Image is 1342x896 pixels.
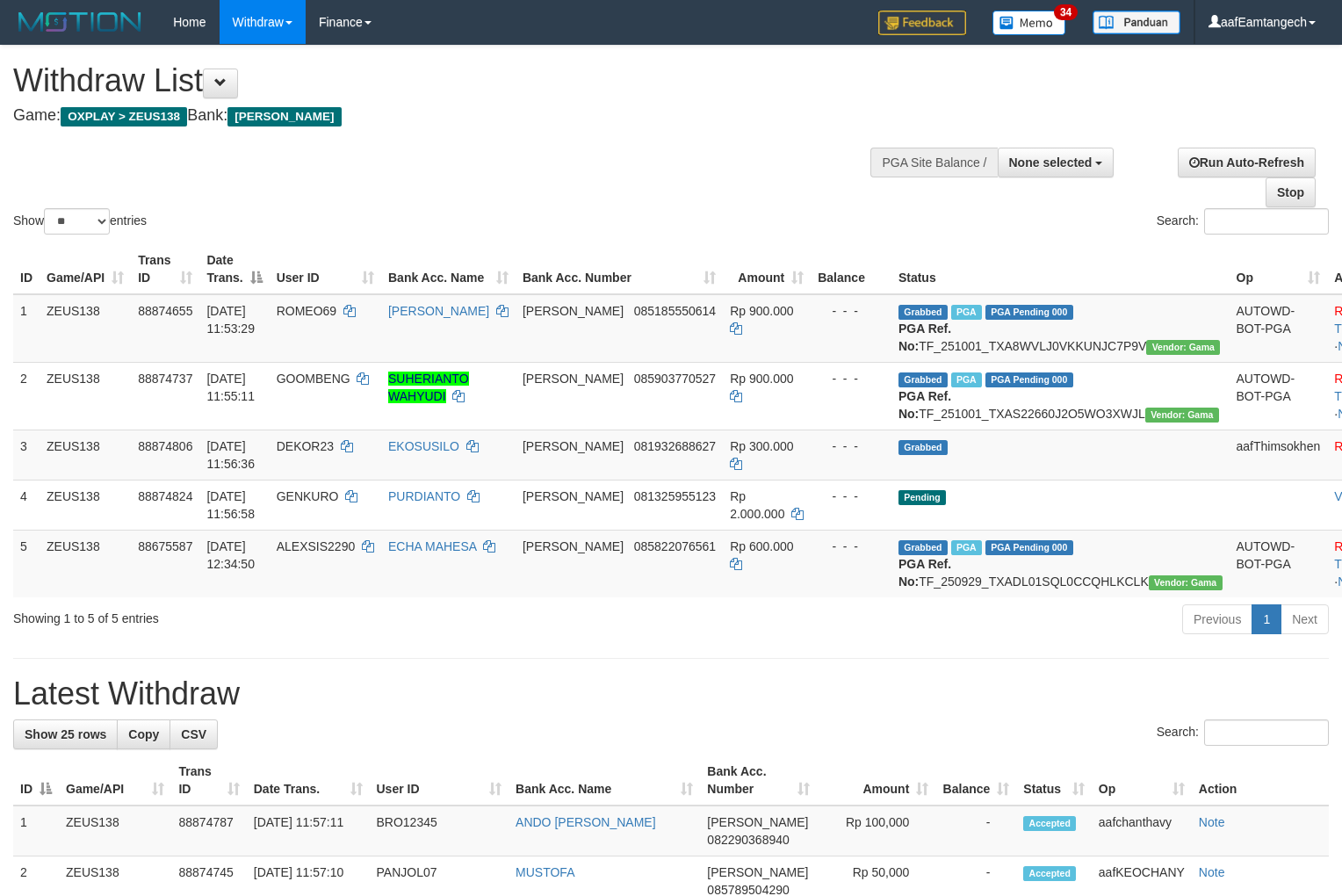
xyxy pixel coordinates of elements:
label: Search: [1157,719,1329,746]
th: Op: activate to sort column ascending [1230,244,1328,294]
th: Game/API: activate to sort column ascending [40,244,131,294]
span: Copy 081325955123 to clipboard [634,489,716,503]
th: User ID: activate to sort column ascending [370,755,509,806]
div: - - - [818,488,884,505]
td: 1 [13,294,40,363]
th: Bank Acc. Number: activate to sort column ascending [700,755,817,806]
img: Feedback.jpg [878,11,966,35]
span: [PERSON_NAME] [523,372,624,386]
td: aafThimsokhen [1230,430,1328,480]
a: CSV [170,719,218,749]
input: Search: [1204,719,1329,746]
a: SUHERIANTO WAHYUDI [388,372,469,403]
th: Status [891,244,1230,294]
td: TF_250929_TXADL01SQL0CCQHLKCLK [891,530,1230,597]
span: Vendor URL: https://trx31.1velocity.biz [1149,575,1223,590]
h4: Game: Bank: [13,107,877,125]
span: PGA Pending [985,540,1073,555]
span: Marked by aafsolysreylen [951,372,982,387]
td: 88874787 [171,806,246,856]
span: Accepted [1023,816,1076,831]
span: 88675587 [138,539,192,553]
span: ROMEO69 [277,304,336,318]
span: Rp 900.000 [730,304,793,318]
span: Accepted [1023,866,1076,881]
th: Amount: activate to sort column ascending [723,244,811,294]
div: - - - [818,302,884,320]
th: Trans ID: activate to sort column ascending [171,755,246,806]
span: Grabbed [898,372,948,387]
div: - - - [818,538,884,555]
th: Balance [811,244,891,294]
label: Search: [1157,208,1329,235]
b: PGA Ref. No: [898,389,951,421]
th: Amount: activate to sort column ascending [817,755,935,806]
td: ZEUS138 [40,430,131,480]
span: Rp 2.000.000 [730,489,784,521]
span: 34 [1054,4,1078,20]
span: Marked by aafpengsreynich [951,540,982,555]
span: None selected [1009,155,1093,170]
th: Bank Acc. Name: activate to sort column ascending [381,244,516,294]
td: ZEUS138 [40,530,131,597]
th: User ID: activate to sort column ascending [270,244,381,294]
td: 3 [13,430,40,480]
span: [PERSON_NAME] [523,439,624,453]
span: GENKURO [277,489,339,503]
span: [PERSON_NAME] [523,539,624,553]
th: Trans ID: activate to sort column ascending [131,244,199,294]
td: 5 [13,530,40,597]
span: Copy 082290368940 to clipboard [707,833,789,847]
span: GOOMBENG [277,372,350,386]
input: Search: [1204,208,1329,235]
th: ID: activate to sort column descending [13,755,59,806]
td: ZEUS138 [40,362,131,430]
span: [DATE] 11:56:58 [206,489,255,521]
td: TF_251001_TXAS22660J2O5WO3XWJL [891,362,1230,430]
td: 4 [13,480,40,530]
span: 88874655 [138,304,192,318]
span: [PERSON_NAME] [707,865,808,879]
th: ID [13,244,40,294]
a: ECHA MAHESA [388,539,476,553]
td: BRO12345 [370,806,509,856]
span: Grabbed [898,440,948,455]
span: Grabbed [898,305,948,320]
span: DEKOR23 [277,439,334,453]
img: Button%20Memo.svg [992,11,1066,35]
td: AUTOWD-BOT-PGA [1230,530,1328,597]
a: Stop [1266,177,1316,207]
div: - - - [818,370,884,387]
a: EKOSUSILO [388,439,459,453]
th: Op: activate to sort column ascending [1092,755,1192,806]
td: - [935,806,1016,856]
span: [DATE] 12:34:50 [206,539,255,571]
span: CSV [181,727,206,741]
img: panduan.png [1093,11,1180,34]
span: Copy 085185550614 to clipboard [634,304,716,318]
button: None selected [998,148,1115,177]
span: Rp 900.000 [730,372,793,386]
span: [PERSON_NAME] [523,304,624,318]
a: PURDIANTO [388,489,460,503]
td: ZEUS138 [40,480,131,530]
th: Status: activate to sort column ascending [1016,755,1092,806]
a: Run Auto-Refresh [1178,148,1316,177]
span: 88874824 [138,489,192,503]
a: 1 [1252,604,1281,634]
span: [DATE] 11:53:29 [206,304,255,336]
span: 88874806 [138,439,192,453]
span: [PERSON_NAME] [523,489,624,503]
a: Copy [117,719,170,749]
span: Vendor URL: https://trx31.1velocity.biz [1145,408,1219,423]
div: PGA Site Balance / [870,148,997,177]
a: [PERSON_NAME] [388,304,489,318]
td: AUTOWD-BOT-PGA [1230,362,1328,430]
span: Copy 081932688627 to clipboard [634,439,716,453]
td: Rp 100,000 [817,806,935,856]
b: PGA Ref. No: [898,322,951,353]
span: OXPLAY > ZEUS138 [61,107,187,126]
span: [DATE] 11:56:36 [206,439,255,471]
td: aafchanthavy [1092,806,1192,856]
th: Balance: activate to sort column ascending [935,755,1016,806]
